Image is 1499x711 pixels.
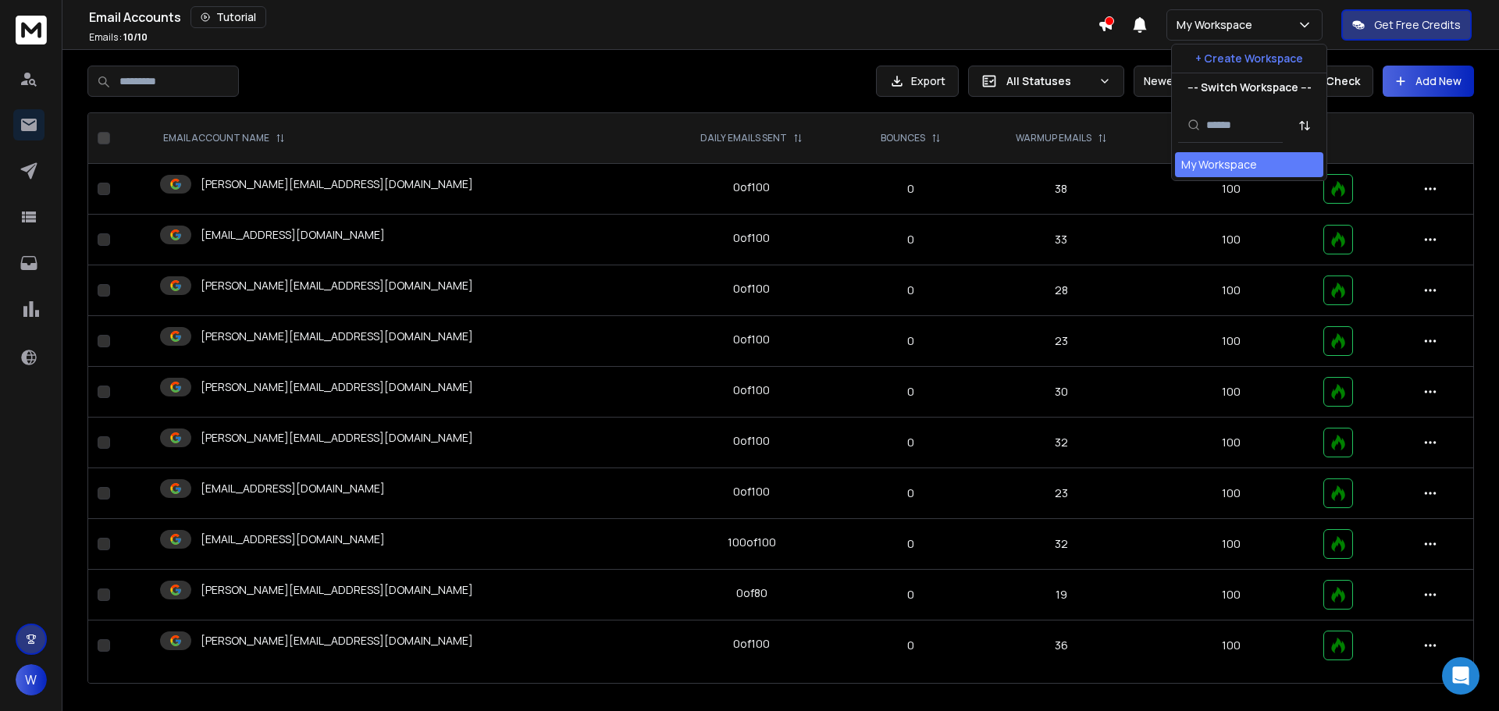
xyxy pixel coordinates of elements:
[16,664,47,695] button: W
[1148,164,1314,215] td: 100
[1148,367,1314,418] td: 100
[1148,620,1314,671] td: 100
[190,6,266,28] button: Tutorial
[201,329,473,344] p: [PERSON_NAME][EMAIL_ADDRESS][DOMAIN_NAME]
[974,316,1148,367] td: 23
[1148,418,1314,468] td: 100
[733,180,770,195] div: 0 of 100
[856,485,965,501] p: 0
[1289,110,1320,141] button: Sort by Sort A-Z
[733,484,770,499] div: 0 of 100
[974,620,1148,671] td: 36
[974,265,1148,316] td: 28
[1148,519,1314,570] td: 100
[1148,570,1314,620] td: 100
[733,332,770,347] div: 0 of 100
[201,227,385,243] p: [EMAIL_ADDRESS][DOMAIN_NAME]
[89,6,1098,28] div: Email Accounts
[974,418,1148,468] td: 32
[876,66,959,97] button: Export
[856,232,965,247] p: 0
[89,31,148,44] p: Emails :
[856,384,965,400] p: 0
[700,132,787,144] p: DAILY EMAILS SENT
[201,278,473,293] p: [PERSON_NAME][EMAIL_ADDRESS][DOMAIN_NAME]
[1148,215,1314,265] td: 100
[1134,66,1235,97] button: Newest
[1187,80,1312,95] p: --- Switch Workspace ---
[201,379,473,395] p: [PERSON_NAME][EMAIL_ADDRESS][DOMAIN_NAME]
[856,435,965,450] p: 0
[201,430,473,446] p: [PERSON_NAME][EMAIL_ADDRESS][DOMAIN_NAME]
[733,281,770,297] div: 0 of 100
[201,481,385,496] p: [EMAIL_ADDRESS][DOMAIN_NAME]
[881,132,925,144] p: BOUNCES
[736,585,767,601] div: 0 of 80
[1148,265,1314,316] td: 100
[1148,316,1314,367] td: 100
[733,636,770,652] div: 0 of 100
[1383,66,1474,97] button: Add New
[163,132,285,144] div: EMAIL ACCOUNT NAME
[733,433,770,449] div: 0 of 100
[123,30,148,44] span: 10 / 10
[974,570,1148,620] td: 19
[1195,51,1303,66] p: + Create Workspace
[1181,157,1257,172] div: My Workspace
[201,582,473,598] p: [PERSON_NAME][EMAIL_ADDRESS][DOMAIN_NAME]
[1172,44,1326,73] button: + Create Workspace
[201,176,473,192] p: [PERSON_NAME][EMAIL_ADDRESS][DOMAIN_NAME]
[1374,17,1461,33] p: Get Free Credits
[856,181,965,197] p: 0
[1148,468,1314,519] td: 100
[974,519,1148,570] td: 32
[733,382,770,398] div: 0 of 100
[856,536,965,552] p: 0
[974,215,1148,265] td: 33
[1006,73,1092,89] p: All Statuses
[974,367,1148,418] td: 30
[974,468,1148,519] td: 23
[974,164,1148,215] td: 38
[201,633,473,649] p: [PERSON_NAME][EMAIL_ADDRESS][DOMAIN_NAME]
[856,283,965,298] p: 0
[1341,9,1472,41] button: Get Free Credits
[856,333,965,349] p: 0
[728,535,776,550] div: 100 of 100
[1442,657,1479,695] div: Open Intercom Messenger
[856,587,965,603] p: 0
[1177,17,1259,33] p: My Workspace
[201,531,385,547] p: [EMAIL_ADDRESS][DOMAIN_NAME]
[856,638,965,653] p: 0
[1016,132,1091,144] p: WARMUP EMAILS
[733,230,770,246] div: 0 of 100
